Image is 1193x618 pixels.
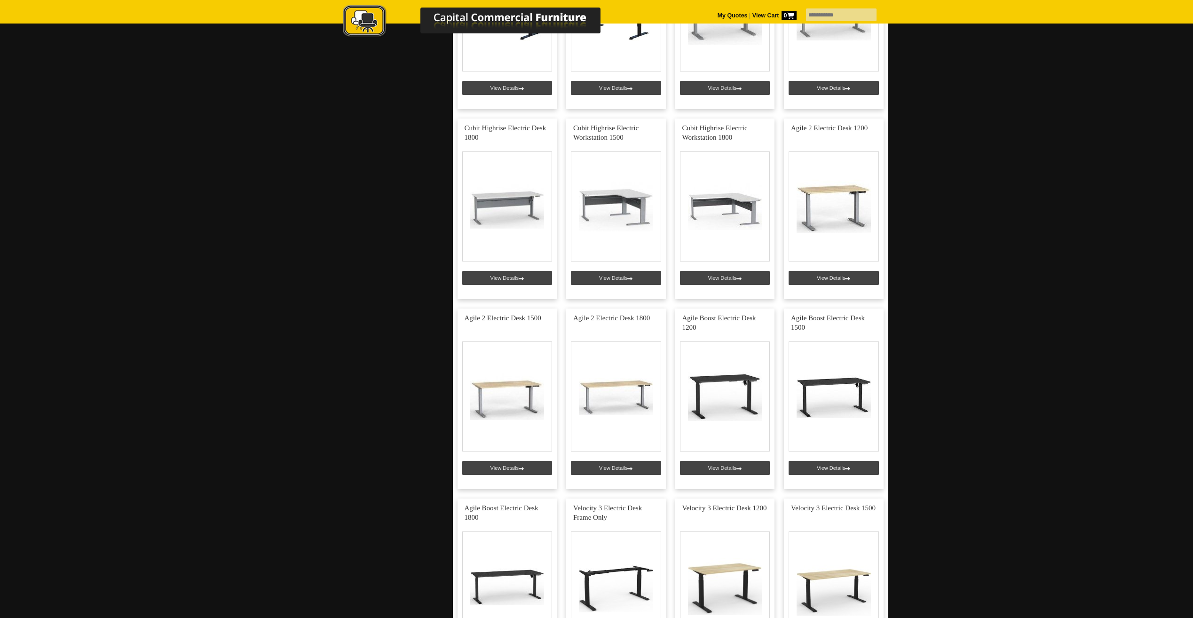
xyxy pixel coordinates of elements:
[752,12,797,19] strong: View Cart
[317,5,646,42] a: Capital Commercial Furniture Logo
[751,12,796,19] a: View Cart0
[782,11,797,20] span: 0
[718,12,748,19] a: My Quotes
[317,5,646,39] img: Capital Commercial Furniture Logo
